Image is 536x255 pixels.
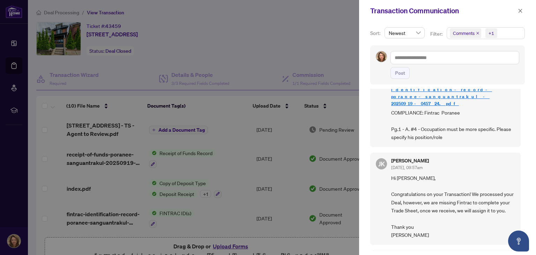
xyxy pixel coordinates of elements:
span: Comments [453,30,475,37]
span: Hi [PERSON_NAME], Congratulations on your Transaction! We processed your Deal, however, we are mi... [391,174,515,239]
img: Profile Icon [376,51,387,62]
p: Filter: [430,30,444,38]
span: close [476,31,479,35]
span: Requirement - [391,79,515,107]
button: Post [390,67,410,79]
h5: [PERSON_NAME] [391,158,429,163]
span: Comments [450,28,481,38]
button: Open asap [508,231,529,252]
div: Transaction Communication [370,6,516,16]
span: Newest [389,28,420,38]
div: +1 [489,30,494,37]
span: [DATE], 09:57am [391,165,423,170]
span: COMPLIANCE: Fintrac Poranee Pg.1 - A. #4 - Occupation must be more specific. Please specify his p... [391,109,515,141]
p: Sort: [370,29,382,37]
span: JK [378,159,385,169]
span: close [518,8,523,13]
